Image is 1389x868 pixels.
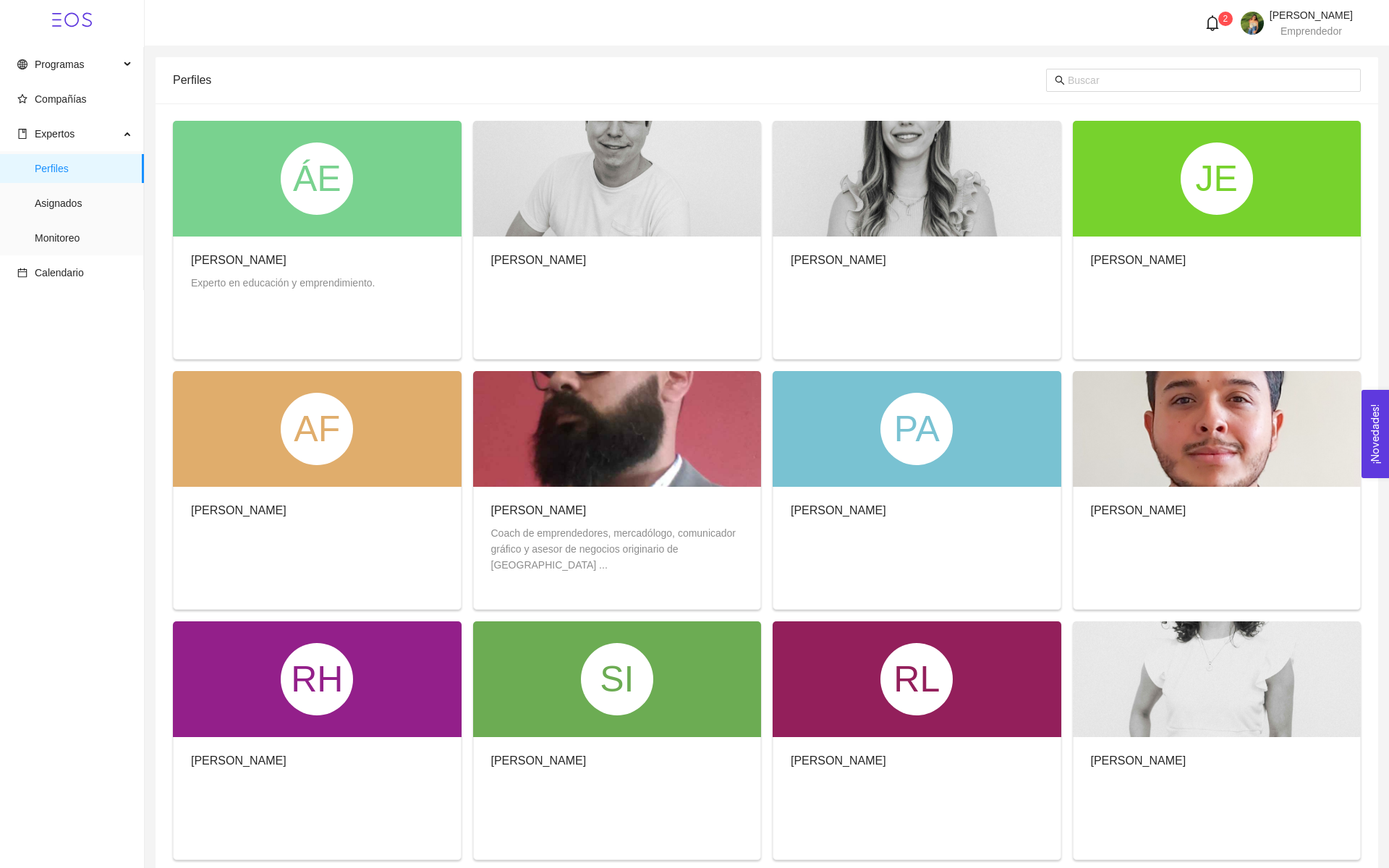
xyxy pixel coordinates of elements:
[281,142,353,215] div: ÁE
[1181,142,1253,215] div: JE
[880,643,953,715] div: RL
[1223,14,1228,24] span: 2
[1091,752,1186,770] div: [PERSON_NAME]
[191,251,375,269] div: [PERSON_NAME]
[1091,501,1186,519] div: [PERSON_NAME]
[1091,251,1186,269] div: [PERSON_NAME]
[191,275,375,291] div: Experto en educación y emprendimiento.
[191,501,286,519] div: [PERSON_NAME]
[17,129,27,139] span: book
[191,752,286,770] div: [PERSON_NAME]
[791,752,886,770] div: [PERSON_NAME]
[281,643,353,715] div: RH
[35,154,132,183] span: Perfiles
[1068,72,1352,88] input: Buscar
[1362,390,1389,478] button: Open Feedback Widget
[491,251,587,269] div: [PERSON_NAME]
[581,643,653,715] div: SI
[281,393,353,465] div: AF
[1280,25,1342,37] span: Emprendedor
[880,393,953,465] div: PA
[35,59,84,70] span: Programas
[791,251,886,269] div: [PERSON_NAME]
[17,59,27,69] span: global
[491,501,744,519] div: [PERSON_NAME]
[35,93,87,105] span: Compañías
[35,224,132,252] span: Monitoreo
[173,59,1046,101] div: Perfiles
[35,128,75,140] span: Expertos
[35,267,84,278] span: Calendario
[17,268,27,278] span: calendar
[1241,12,1264,35] img: 1650493663775-WhatsApp%20Image%202022-03-14%20at%206.32.47%20PM.jpeg
[1270,9,1353,21] span: [PERSON_NAME]
[1055,75,1065,85] span: search
[791,501,886,519] div: [PERSON_NAME]
[491,525,744,573] div: Coach de emprendedores, mercadólogo, comunicador gráfico y asesor de negocios originario de [GEOG...
[491,752,587,770] div: [PERSON_NAME]
[1218,12,1233,26] sup: 2
[35,189,132,218] span: Asignados
[17,94,27,104] span: star
[1205,15,1220,31] span: bell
